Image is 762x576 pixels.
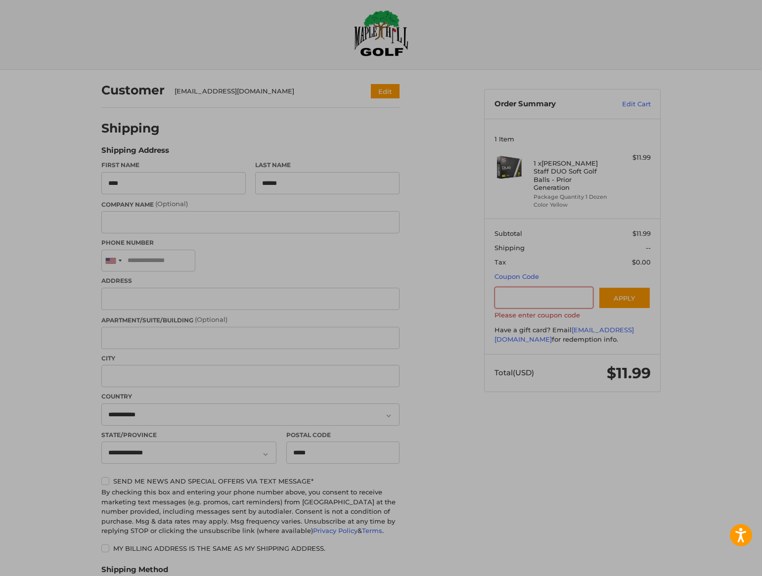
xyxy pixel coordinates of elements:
[598,287,651,309] button: Apply
[494,325,651,345] div: Have a gift card? Email for redemption info.
[101,121,160,136] h2: Shipping
[175,87,352,96] div: [EMAIL_ADDRESS][DOMAIN_NAME]
[494,272,539,280] a: Coupon Code
[534,159,609,191] h4: 1 x [PERSON_NAME] Staff DUO Soft Golf Balls - Prior Generation
[632,258,651,266] span: $0.00
[680,549,762,576] iframe: Google Customer Reviews
[101,487,400,536] div: By checking this box and entering your phone number above, you consent to receive marketing text ...
[101,199,400,209] label: Company Name
[494,258,506,266] span: Tax
[101,145,169,161] legend: Shipping Address
[101,238,400,247] label: Phone Number
[101,83,165,98] h2: Customer
[101,392,400,401] label: Country
[155,200,188,208] small: (Optional)
[371,84,400,98] button: Edit
[101,477,400,485] label: Send me news and special offers via text message*
[534,201,609,209] li: Color Yellow
[494,244,525,252] span: Shipping
[646,244,651,252] span: --
[101,544,400,552] label: My billing address is the same as my shipping address.
[534,193,609,201] li: Package Quantity 1 Dozen
[494,99,601,109] h3: Order Summary
[313,527,358,534] a: Privacy Policy
[362,527,382,534] a: Terms
[101,315,400,325] label: Apartment/Suite/Building
[494,229,522,237] span: Subtotal
[601,99,651,109] a: Edit Cart
[101,431,276,440] label: State/Province
[195,315,227,323] small: (Optional)
[494,135,651,143] h3: 1 Item
[632,229,651,237] span: $11.99
[494,287,594,309] input: Gift Certificate or Coupon Code
[354,10,408,56] img: Maple Hill Golf
[255,161,400,170] label: Last Name
[494,368,534,377] span: Total (USD)
[101,354,400,363] label: City
[102,250,125,271] div: United States: +1
[101,276,400,285] label: Address
[607,364,651,382] span: $11.99
[286,431,400,440] label: Postal Code
[494,311,651,319] label: Please enter coupon code
[612,153,651,163] div: $11.99
[101,161,246,170] label: First Name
